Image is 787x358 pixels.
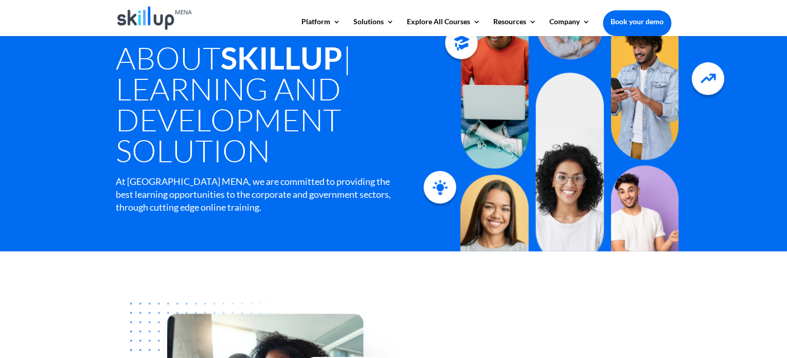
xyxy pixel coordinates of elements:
a: Platform [301,18,341,36]
h1: About | Learning and Development Solution [116,42,437,171]
img: Skillup Mena [117,6,192,30]
div: At [GEOGRAPHIC_DATA] MENA, we are committed to providing the best learning opportunities to the c... [116,175,392,214]
iframe: Chat Widget [736,309,787,358]
a: Resources [493,18,536,36]
a: Company [549,18,590,36]
a: Solutions [353,18,394,36]
a: Book your demo [603,10,671,33]
a: Explore All Courses [407,18,480,36]
strong: SkillUp [221,39,343,76]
